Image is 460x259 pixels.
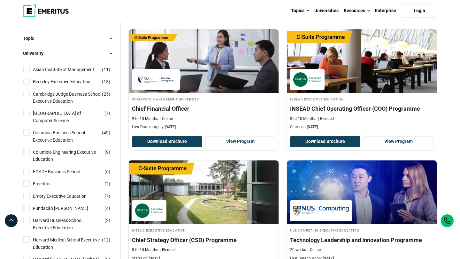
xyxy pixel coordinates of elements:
a: [GEOGRAPHIC_DATA] of Computer Science [33,110,114,124]
span: [DATE] [165,125,176,129]
img: Singapore Management University [135,72,177,87]
a: Cambridge Judge Business School Executive Education [33,91,114,105]
a: Emeritus [33,180,63,187]
a: Berkeley Executive Education [33,78,103,85]
p: 9 to 10 Months [132,116,158,122]
img: Chief Financial Officer | Online Leadership Course [129,29,279,93]
img: NUS Computing Executive Education [293,204,349,218]
span: 9 [106,150,109,155]
span: 7 [106,194,109,199]
a: Columbia Engineering Executive Education [33,149,114,163]
span: ( ) [102,66,110,73]
span: ( ) [104,149,110,156]
span: ( ) [104,110,110,117]
a: Leadership Course by Singapore Management University - October 13, 2025 Singapore Management Univ... [129,29,279,133]
span: 2 [106,218,109,223]
span: 6 [106,169,109,174]
span: 2 [106,181,109,186]
span: University [23,50,49,57]
h4: INSEAD Chief Operating Officer (COO) Programme [290,105,433,113]
button: University [23,48,115,58]
h4: NUS Computing Executive Education [290,227,433,233]
a: Columbia Business School Executive Education [33,129,114,144]
span: 12 [103,237,109,242]
img: Technology Leadership and Innovation Programme | Online Leadership Course [287,160,437,224]
h4: INSEAD Executive Education [290,96,433,102]
span: 18 [103,79,109,84]
span: 7 [106,111,109,116]
span: ( ) [102,129,110,136]
span: Topic [23,35,39,42]
span: ( ) [104,180,110,187]
a: Fundação [PERSON_NAME] [33,205,101,212]
button: Download Brochure [132,136,202,147]
img: Chief Strategy Officer (CSO) Programme | Online Leadership Course [129,160,279,224]
a: Asian Institute of Management [33,66,107,73]
span: ( ) [104,193,110,200]
span: 4 [106,206,109,211]
span: 49 [103,130,109,135]
span: ( ) [102,236,110,243]
h4: Chief Strategy Officer (CSO) Programme [132,236,275,244]
h4: Singapore Management University [132,96,275,102]
h4: Technology Leadership and Innovation Programme [290,236,433,244]
span: ( ) [102,78,110,85]
span: ( ) [104,217,110,224]
a: View Program [205,136,276,147]
img: INSEAD Chief Operating Officer (COO) Programme | Online Leadership Course [287,29,437,93]
a: Harvard Medical School Executive Education [33,236,114,251]
span: ( ) [104,205,110,212]
p: Online [160,116,173,122]
a: Emory Executive Education [33,193,99,200]
p: Starts on: [290,124,433,130]
span: 11 [103,67,109,72]
a: View Program [364,136,434,147]
p: 8 to 10 Months [132,247,158,253]
p: 20 weeks [290,247,306,253]
a: EGADE Business School [33,168,93,175]
p: Online [308,247,321,253]
p: Last Date to Apply: [132,124,275,130]
button: Download Brochure [290,136,360,147]
h4: Chief Financial Officer [132,105,275,113]
span: 25 [103,92,109,97]
span: ( ) [102,91,110,98]
img: INSEAD Executive Education [293,72,321,87]
span: [DATE] [307,125,318,129]
span: ( ) [104,168,110,175]
img: INSEAD Executive Education [135,204,163,218]
p: 8 to 10 Months [290,116,316,122]
a: Leadership Course by INSEAD Executive Education - October 14, 2025 INSEAD Executive Education INS... [287,29,437,133]
h4: INSEAD Executive Education [132,227,275,233]
a: Login [402,4,437,18]
a: Harvard Business School Executive Education [33,217,114,231]
button: Topic [23,33,115,43]
p: Blended [318,116,334,122]
p: Blended [160,247,176,253]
